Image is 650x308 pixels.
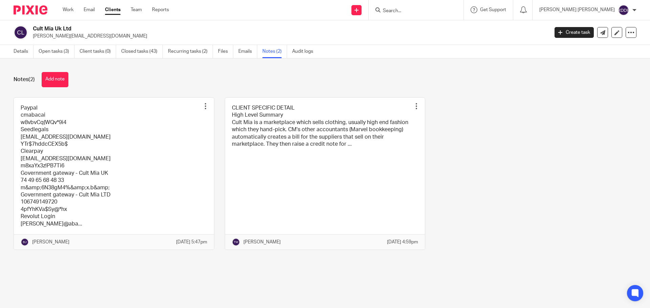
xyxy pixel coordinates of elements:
[14,76,35,83] h1: Notes
[176,239,207,245] p: [DATE] 5:47pm
[63,6,73,13] a: Work
[243,239,281,245] p: [PERSON_NAME]
[21,238,29,246] img: svg%3E
[42,72,68,87] button: Add note
[238,45,257,58] a: Emails
[33,33,544,40] p: [PERSON_NAME][EMAIL_ADDRESS][DOMAIN_NAME]
[80,45,116,58] a: Client tasks (0)
[555,27,594,38] a: Create task
[218,45,233,58] a: Files
[39,45,74,58] a: Open tasks (3)
[382,8,443,14] input: Search
[539,6,615,13] p: [PERSON_NAME] [PERSON_NAME]
[32,239,69,245] p: [PERSON_NAME]
[131,6,142,13] a: Team
[84,6,95,13] a: Email
[14,25,28,40] img: svg%3E
[262,45,287,58] a: Notes (2)
[232,238,240,246] img: svg%3E
[152,6,169,13] a: Reports
[28,77,35,82] span: (2)
[292,45,318,58] a: Audit logs
[105,6,121,13] a: Clients
[33,25,442,32] h2: Cult Mia Uk Ltd
[14,45,34,58] a: Details
[121,45,163,58] a: Closed tasks (43)
[168,45,213,58] a: Recurring tasks (2)
[387,239,418,245] p: [DATE] 4:59pm
[480,7,506,12] span: Get Support
[14,5,47,15] img: Pixie
[618,5,629,16] img: svg%3E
